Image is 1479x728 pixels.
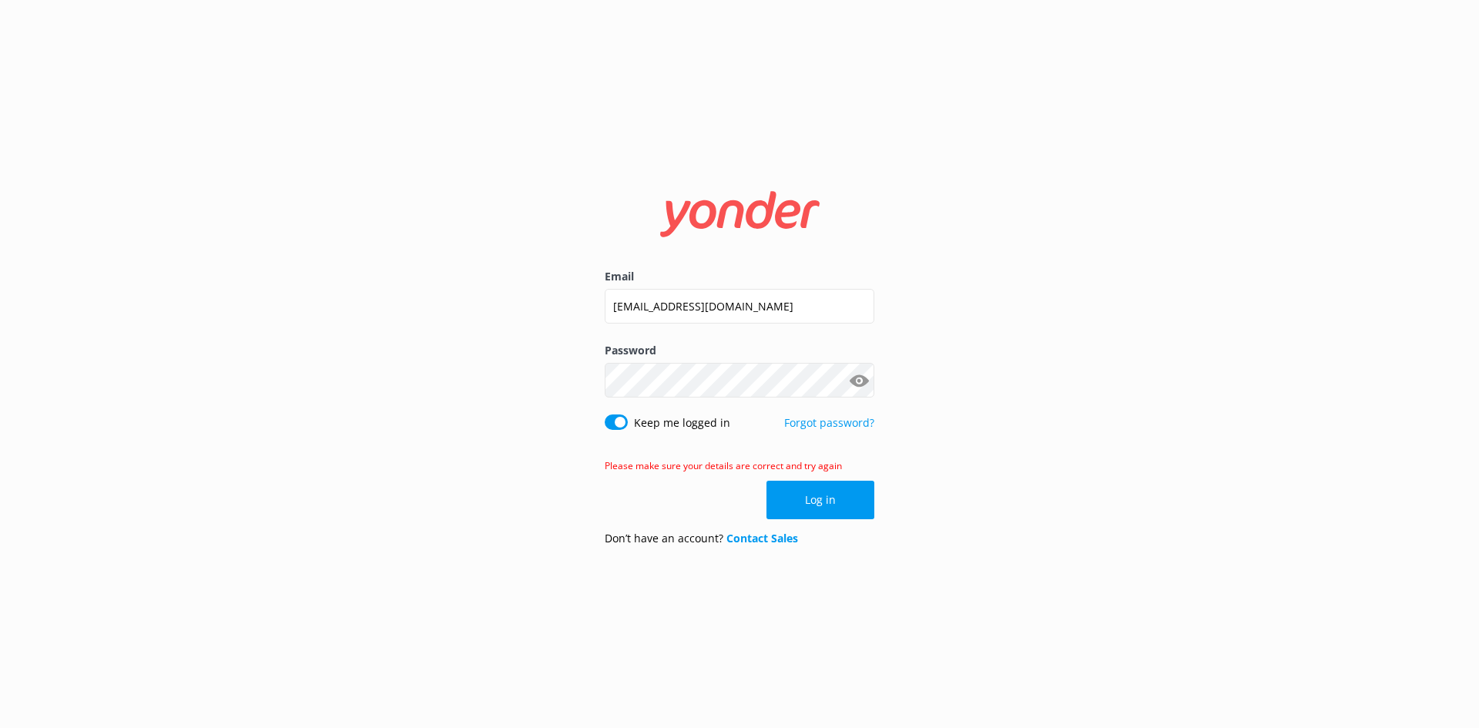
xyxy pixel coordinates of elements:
label: Email [605,268,874,285]
button: Show password [843,365,874,396]
label: Keep me logged in [634,414,730,431]
a: Forgot password? [784,415,874,430]
p: Don’t have an account? [605,530,798,547]
button: Log in [766,481,874,519]
span: Please make sure your details are correct and try again [605,459,842,472]
label: Password [605,342,874,359]
a: Contact Sales [726,531,798,545]
input: user@emailaddress.com [605,289,874,324]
